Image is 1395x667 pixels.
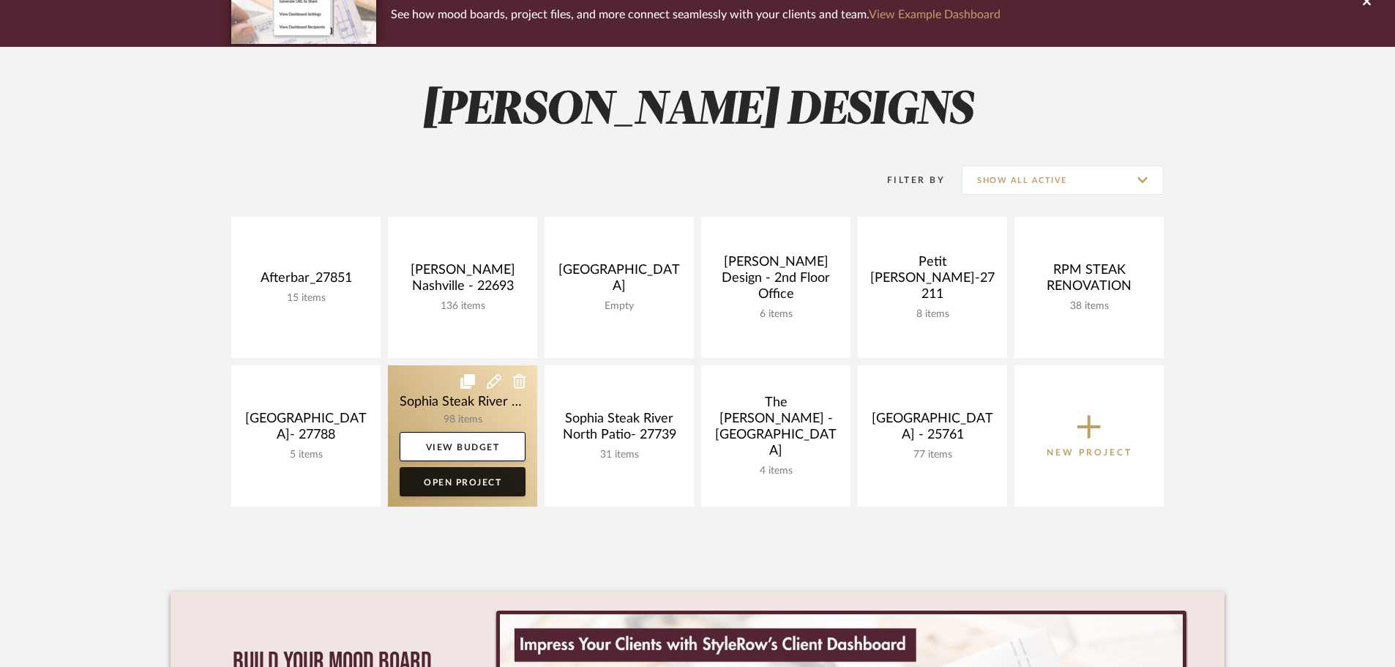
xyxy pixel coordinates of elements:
a: Open Project [400,467,526,496]
div: 4 items [713,465,839,477]
div: 31 items [556,449,682,461]
div: [PERSON_NAME] Design - 2nd Floor Office [713,254,839,308]
div: [GEOGRAPHIC_DATA]- 27788 [243,411,369,449]
div: The [PERSON_NAME] - [GEOGRAPHIC_DATA] [713,395,839,465]
div: Sophia Steak River North Patio- 27739 [556,411,682,449]
div: Empty [556,300,682,313]
div: Afterbar_27851 [243,270,369,292]
p: New Project [1047,445,1132,460]
div: 38 items [1026,300,1152,313]
div: 15 items [243,292,369,305]
div: RPM STEAK RENOVATION [1026,262,1152,300]
div: [PERSON_NAME] Nashville - 22693 [400,262,526,300]
a: View Example Dashboard [869,9,1001,21]
div: 6 items [713,308,839,321]
div: 5 items [243,449,369,461]
div: 136 items [400,300,526,313]
div: [GEOGRAPHIC_DATA] - 25761 [869,411,995,449]
div: Filter By [868,173,945,187]
a: View Budget [400,432,526,461]
div: [GEOGRAPHIC_DATA] [556,262,682,300]
div: Petit [PERSON_NAME]-27211 [869,254,995,308]
h2: [PERSON_NAME] DESIGNS [171,83,1224,138]
p: See how mood boards, project files, and more connect seamlessly with your clients and team. [391,4,1001,25]
div: 77 items [869,449,995,461]
button: New Project [1014,365,1164,507]
div: 8 items [869,308,995,321]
